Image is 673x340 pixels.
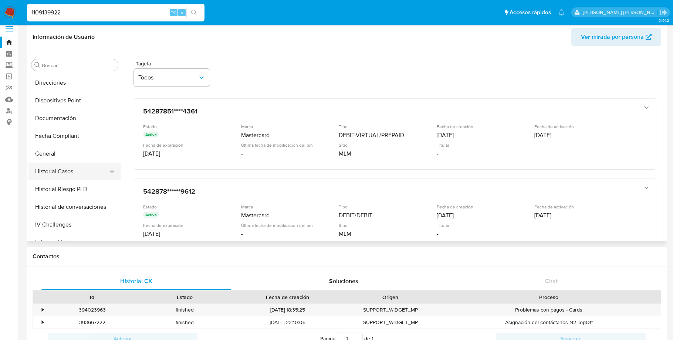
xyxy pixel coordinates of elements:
[28,163,115,180] button: Historial Casos
[138,304,231,316] div: finished
[143,293,226,301] div: Estado
[558,9,565,16] a: Notificaciones
[28,198,121,216] button: Historial de conversaciones
[344,316,437,329] div: SUPPORT_WIDGET_MP
[236,293,339,301] div: Fecha de creación
[344,304,437,316] div: SUPPORT_WIDGET_MP
[46,316,138,329] div: 393667222
[51,293,133,301] div: Id
[231,316,344,329] div: [DATE] 22:10:05
[28,216,121,234] button: IV Challenges
[583,9,657,16] p: rene.vale@mercadolibre.com
[437,304,661,316] div: Problemas con pagos - Cards
[28,180,121,198] button: Historial Riesgo PLD
[28,145,121,163] button: General
[581,28,644,46] span: Ver mirada por persona
[28,127,121,145] button: Fecha Compliant
[329,277,358,285] span: Soluciones
[27,8,204,17] input: Buscar usuario o caso...
[545,277,558,285] span: Chat
[659,17,669,23] span: 3.161.2
[46,304,138,316] div: 394023963
[42,306,44,313] div: •
[34,62,40,68] button: Buscar
[442,293,656,301] div: Proceso
[437,316,661,329] div: Asignación del contáctanos N2 TopOff
[231,304,344,316] div: [DATE] 18:35:25
[28,92,121,109] button: Dispositivos Point
[28,234,121,251] button: Información de accesos
[33,33,95,41] h1: Información de Usuario
[28,109,121,127] button: Documentación
[181,9,183,16] span: s
[28,74,121,92] button: Direcciones
[660,8,667,16] a: Salir
[510,8,551,16] span: Accesos rápidos
[33,253,661,260] h1: Contactos
[42,62,115,69] input: Buscar
[120,277,152,285] span: Historial CX
[349,293,432,301] div: Origen
[171,9,176,16] span: ⌥
[186,7,202,18] button: search-icon
[138,316,231,329] div: finished
[42,319,44,326] div: •
[571,28,661,46] button: Ver mirada por persona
